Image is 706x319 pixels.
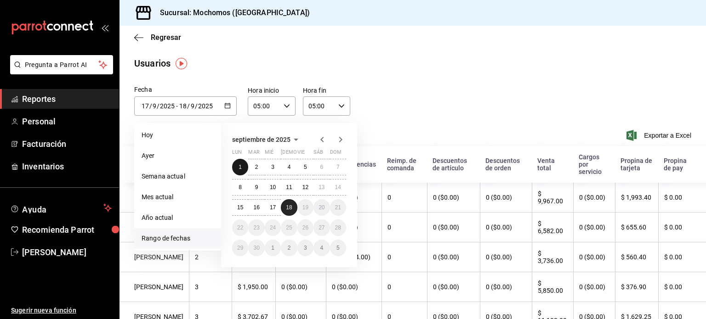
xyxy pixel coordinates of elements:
[255,184,258,190] abbr: 9 de septiembre de 2025
[237,245,243,251] abbr: 29 de septiembre de 2025
[532,183,574,213] th: $ 9,967.00
[628,130,691,141] button: Exportar a Excel
[480,183,532,213] th: 0 ($0.00)
[532,146,574,183] th: Venta total
[330,240,346,256] button: 5 de octubre de 2025
[265,240,281,256] button: 1 de octubre de 2025
[159,102,175,110] input: Year
[330,179,346,196] button: 14 de septiembre de 2025
[198,102,213,110] input: Year
[239,164,242,170] abbr: 1 de septiembre de 2025
[270,224,276,231] abbr: 24 de septiembre de 2025
[271,164,274,170] abbr: 3 de septiembre de 2025
[302,184,308,190] abbr: 12 de septiembre de 2025
[270,204,276,211] abbr: 17 de septiembre de 2025
[427,242,480,272] th: 0 ($0.00)
[381,183,427,213] th: 0
[297,240,313,256] button: 3 de octubre de 2025
[248,149,259,159] abbr: martes
[573,183,615,213] th: 0 ($0.00)
[281,199,297,216] button: 18 de septiembre de 2025
[120,242,189,272] th: [PERSON_NAME]
[265,199,281,216] button: 17 de septiembre de 2025
[313,219,330,236] button: 27 de septiembre de 2025
[232,179,248,196] button: 8 de septiembre de 2025
[320,245,323,251] abbr: 4 de octubre de 2025
[480,213,532,242] th: 0 ($0.00)
[248,159,264,175] button: 2 de septiembre de 2025
[286,224,292,231] abbr: 25 de septiembre de 2025
[275,272,326,302] th: 0 ($0.00)
[532,272,574,302] th: $ 5,850.00
[573,146,615,183] th: Cargos por servicio
[232,219,248,236] button: 22 de septiembre de 2025
[303,87,351,94] label: Hora fin
[381,146,427,183] th: Reimp. de comanda
[189,242,232,272] th: 2
[286,184,292,190] abbr: 11 de septiembre de 2025
[381,272,427,302] th: 0
[265,149,273,159] abbr: miércoles
[319,204,325,211] abbr: 20 de septiembre de 2025
[22,160,112,173] span: Inventarios
[532,213,574,242] th: $ 6,582.00
[248,179,264,196] button: 9 de septiembre de 2025
[330,149,342,159] abbr: domingo
[281,219,297,236] button: 25 de septiembre de 2025
[271,245,274,251] abbr: 1 de octubre de 2025
[134,228,221,249] li: Rango de fechas
[281,149,335,159] abbr: jueves
[239,184,242,190] abbr: 8 de septiembre de 2025
[270,184,276,190] abbr: 10 de septiembre de 2025
[297,179,313,196] button: 12 de septiembre de 2025
[658,242,706,272] th: $ 0.00
[176,58,187,69] button: Tooltip marker
[248,219,264,236] button: 23 de septiembre de 2025
[326,272,381,302] th: 0 ($0.00)
[232,272,275,302] th: $ 1,950.00
[120,213,189,242] th: [PERSON_NAME]
[237,204,243,211] abbr: 15 de septiembre de 2025
[149,102,152,110] span: /
[615,272,658,302] th: $ 376.90
[265,179,281,196] button: 10 de septiembre de 2025
[22,93,112,105] span: Reportes
[573,242,615,272] th: 0 ($0.00)
[248,240,264,256] button: 30 de septiembre de 2025
[304,245,307,251] abbr: 3 de octubre de 2025
[22,246,112,258] span: [PERSON_NAME]
[480,242,532,272] th: 0 ($0.00)
[253,224,259,231] abbr: 23 de septiembre de 2025
[22,115,112,128] span: Personal
[319,184,325,190] abbr: 13 de septiembre de 2025
[157,102,159,110] span: /
[335,204,341,211] abbr: 21 de septiembre de 2025
[237,224,243,231] abbr: 22 de septiembre de 2025
[101,24,108,31] button: open_drawer_menu
[313,199,330,216] button: 20 de septiembre de 2025
[248,199,264,216] button: 16 de septiembre de 2025
[232,149,242,159] abbr: lunes
[313,179,330,196] button: 13 de septiembre de 2025
[10,55,113,74] button: Pregunta a Parrot AI
[134,33,181,42] button: Regresar
[253,204,259,211] abbr: 16 de septiembre de 2025
[658,272,706,302] th: $ 0.00
[313,149,323,159] abbr: sábado
[286,204,292,211] abbr: 18 de septiembre de 2025
[120,146,189,183] th: Nombre
[25,60,99,70] span: Pregunta a Parrot AI
[11,306,112,315] span: Sugerir nueva función
[120,183,189,213] th: [PERSON_NAME]
[265,219,281,236] button: 24 de septiembre de 2025
[22,224,112,236] span: Recomienda Parrot
[179,102,187,110] input: Day
[573,272,615,302] th: 0 ($0.00)
[336,245,340,251] abbr: 5 de octubre de 2025
[297,149,305,159] abbr: viernes
[335,224,341,231] abbr: 28 de septiembre de 2025
[427,146,480,183] th: Descuentos de artículo
[302,224,308,231] abbr: 26 de septiembre de 2025
[253,245,259,251] abbr: 30 de septiembre de 2025
[480,146,532,183] th: Descuentos de orden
